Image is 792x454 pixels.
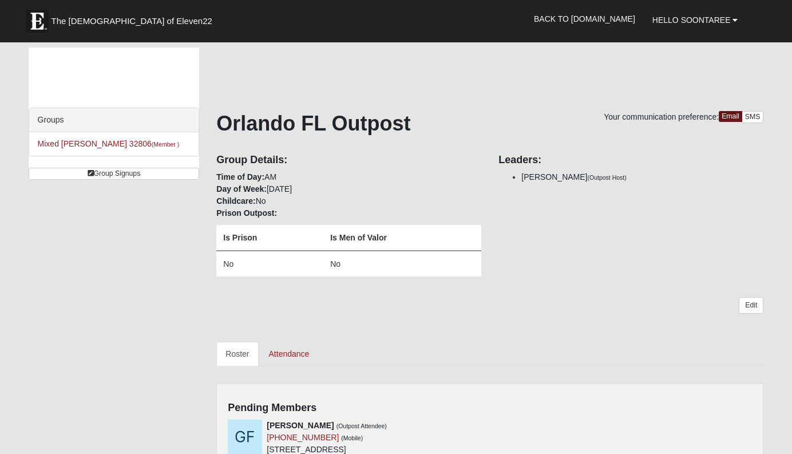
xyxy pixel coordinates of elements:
strong: Day of Week: [216,184,267,194]
a: Attendance [260,342,319,366]
li: [PERSON_NAME] [521,171,763,183]
strong: Childcare: [216,196,255,206]
h4: Leaders: [498,154,763,167]
th: Is Men of Valor [323,225,481,251]
div: Groups [29,108,199,132]
a: [PHONE_NUMBER] [267,433,339,442]
a: The [DEMOGRAPHIC_DATA] of Eleven22 [20,4,249,33]
span: Hello Soontaree [652,15,731,25]
h4: Group Details: [216,154,481,167]
a: Back to [DOMAIN_NAME] [525,5,644,33]
img: Eleven22 logo [26,10,49,33]
span: Your communication preference: [604,112,719,121]
a: Roster [216,342,258,366]
a: Hello Soontaree [644,6,747,34]
a: SMS [742,111,764,123]
small: (Outpost Attendee) [336,423,387,429]
td: No [323,251,481,277]
div: AM [DATE] No [208,146,490,288]
td: No [216,251,323,277]
span: The [DEMOGRAPHIC_DATA] of Eleven22 [52,15,212,27]
h4: Pending Members [228,402,752,414]
strong: [PERSON_NAME] [267,421,334,430]
small: (Member ) [152,141,179,148]
h1: Orlando FL Outpost [216,111,763,136]
th: Is Prison [216,225,323,251]
small: (Outpost Host) [587,174,626,181]
strong: Time of Day: [216,172,264,181]
a: Email [719,111,742,122]
a: Group Signups [29,168,200,180]
a: Edit [739,297,763,314]
strong: Prison Outpost: [216,208,277,218]
a: Mixed [PERSON_NAME] 32806(Member ) [38,139,180,148]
